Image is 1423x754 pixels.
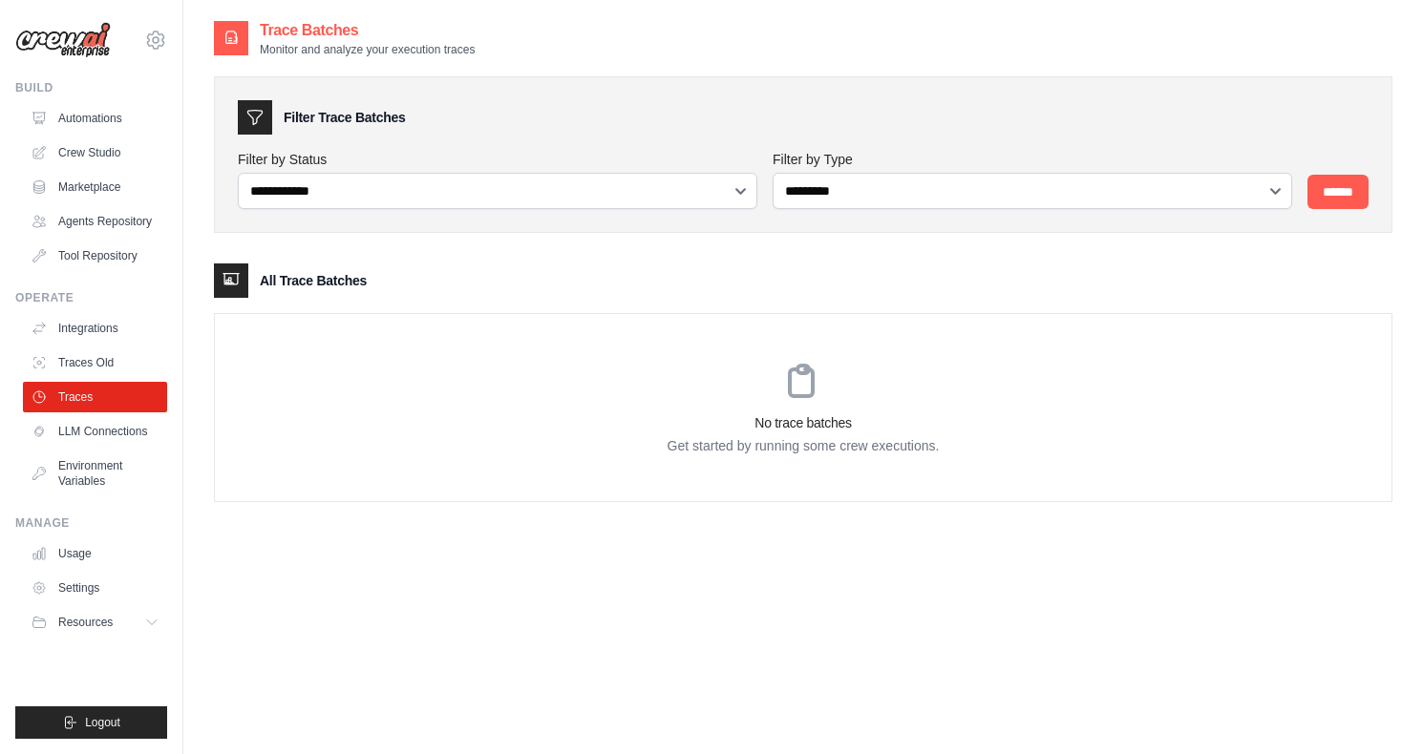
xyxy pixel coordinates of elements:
a: Marketplace [23,172,167,202]
h3: All Trace Batches [260,271,367,290]
span: Logout [85,715,120,730]
a: Agents Repository [23,206,167,237]
a: Traces [23,382,167,412]
a: Crew Studio [23,137,167,168]
p: Monitor and analyze your execution traces [260,42,475,57]
button: Logout [15,706,167,739]
div: Build [15,80,167,95]
a: Settings [23,573,167,603]
a: Usage [23,538,167,569]
span: Resources [58,615,113,630]
h3: Filter Trace Batches [284,108,405,127]
label: Filter by Type [773,150,1292,169]
button: Resources [23,607,167,638]
img: Logo [15,22,111,58]
div: Manage [15,515,167,531]
a: Automations [23,103,167,134]
label: Filter by Status [238,150,757,169]
a: LLM Connections [23,416,167,447]
a: Integrations [23,313,167,344]
h2: Trace Batches [260,19,475,42]
div: Operate [15,290,167,305]
p: Get started by running some crew executions. [215,436,1391,455]
a: Environment Variables [23,450,167,496]
a: Tool Repository [23,241,167,271]
h3: No trace batches [215,413,1391,432]
a: Traces Old [23,347,167,378]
